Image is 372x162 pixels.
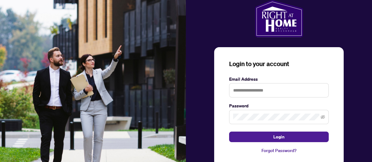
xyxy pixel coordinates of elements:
span: Login [273,132,285,142]
button: Login [229,132,329,142]
a: Forgot Password? [229,147,329,154]
h3: Login to your account [229,60,329,68]
span: eye-invisible [321,115,325,119]
label: Password [229,102,329,109]
label: Email Address [229,76,329,83]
